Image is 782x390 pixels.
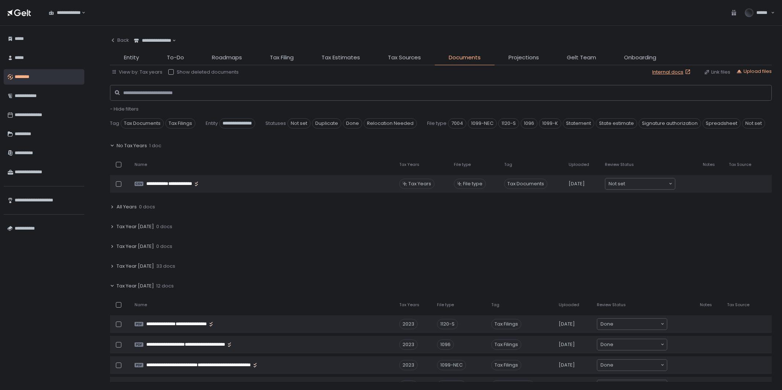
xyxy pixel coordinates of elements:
[563,118,594,129] span: Statement
[167,53,184,62] span: To-Do
[287,118,311,129] span: Not set
[639,118,701,129] span: Signature authorization
[702,118,741,129] span: Spreadsheet
[736,68,772,75] button: Upload files
[652,69,692,75] a: Internal docs
[448,118,466,129] span: 7004
[117,142,147,149] span: No Tax Years
[149,142,161,149] span: 1 doc
[343,118,362,129] span: Done
[704,69,730,75] button: Link files
[559,302,579,308] span: Uploaded
[399,162,419,167] span: Tax Years
[596,118,637,129] span: State estimate
[491,319,521,329] span: Tax Filings
[700,302,712,308] span: Notes
[427,120,447,127] span: File type
[117,283,154,289] span: Tax Year [DATE]
[117,263,154,270] span: Tax Year [DATE]
[135,302,147,308] span: Name
[597,319,667,330] div: Search for option
[504,162,512,167] span: Tag
[463,181,482,187] span: File type
[171,37,172,44] input: Search for option
[135,162,147,167] span: Name
[559,362,575,368] span: [DATE]
[624,53,656,62] span: Onboarding
[212,53,242,62] span: Roadmaps
[491,302,499,308] span: Tag
[559,321,575,327] span: [DATE]
[504,179,547,189] span: Tax Documents
[727,302,749,308] span: Tax Source
[521,118,537,129] span: 1096
[156,263,175,270] span: 33 docs
[156,243,172,250] span: 0 docs
[613,320,660,328] input: Search for option
[110,33,129,48] button: Back
[156,283,174,289] span: 12 docs
[121,118,164,129] span: Tax Documents
[322,53,360,62] span: Tax Estimates
[569,162,589,167] span: Uploaded
[399,302,419,308] span: Tax Years
[110,120,119,127] span: Tag
[539,118,561,129] span: 1099-K
[597,360,667,371] div: Search for option
[601,341,613,348] span: Done
[312,118,341,129] span: Duplicate
[605,162,634,167] span: Review Status
[559,341,575,348] span: [DATE]
[597,339,667,350] div: Search for option
[437,319,458,329] div: 1120-S
[399,339,418,350] div: 2023
[491,339,521,350] span: Tax Filings
[156,223,172,230] span: 0 docs
[601,361,613,369] span: Done
[729,162,751,167] span: Tax Source
[437,302,454,308] span: File type
[399,360,418,370] div: 2023
[498,118,519,129] span: 1120-S
[449,53,481,62] span: Documents
[129,33,176,48] div: Search for option
[111,69,162,75] button: View by: Tax years
[388,53,421,62] span: Tax Sources
[364,118,417,129] span: Relocation Needed
[206,120,218,127] span: Entity
[454,162,471,167] span: File type
[117,223,154,230] span: Tax Year [DATE]
[703,162,715,167] span: Notes
[408,181,431,187] span: Tax Years
[509,53,539,62] span: Projections
[468,118,497,129] span: 1099-NEC
[613,361,660,369] input: Search for option
[399,319,418,329] div: 2023
[742,118,765,129] span: Not set
[117,243,154,250] span: Tax Year [DATE]
[270,53,294,62] span: Tax Filing
[265,120,286,127] span: Statuses
[609,180,625,187] span: Not set
[567,53,596,62] span: Gelt Team
[110,106,139,112] button: - Hide filters
[165,118,195,129] span: Tax Filings
[117,204,137,210] span: All Years
[569,181,585,187] span: [DATE]
[613,341,660,348] input: Search for option
[597,302,626,308] span: Review Status
[124,53,139,62] span: Entity
[601,320,613,328] span: Done
[44,5,85,21] div: Search for option
[437,339,454,350] div: 1096
[491,360,521,370] span: Tax Filings
[110,37,129,44] div: Back
[139,204,155,210] span: 0 docs
[605,178,675,189] div: Search for option
[437,360,466,370] div: 1099-NEC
